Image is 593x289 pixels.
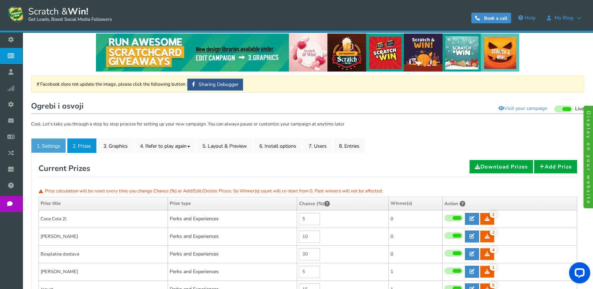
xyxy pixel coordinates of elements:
[494,103,552,115] a: Visit your campaign
[480,266,494,278] a: 1
[551,15,577,21] span: My Blog
[25,5,112,23] span: Scratch &
[490,229,497,235] span: 2
[442,197,577,210] th: Action
[168,197,297,210] th: Prize type
[388,263,442,281] td: 1
[575,106,584,112] span: Live
[31,121,584,128] p: Cool. Let's take you through a step by step process for setting up your new campaign. You can alw...
[388,245,442,263] td: 0
[490,282,497,288] span: 5
[484,15,507,21] span: Book a call
[31,100,584,114] h1: Ogrebi i osvoji
[134,138,196,153] a: 4. Refer to play again
[38,186,577,197] p: Prize calculation will be reset every time you change Chance (%) or Add/Edit/Delete Prizes. So Wi...
[39,228,168,245] td: [PERSON_NAME]
[28,17,112,23] small: Get Leads, Boost Social Media Followers
[515,12,539,24] a: Help
[490,247,497,253] span: 4
[7,5,25,23] img: Scratch and Win
[39,197,168,210] th: Prize title
[187,79,243,91] a: Sharing Debugger
[480,213,494,225] a: 2
[98,138,133,153] a: 3. Graphics
[170,268,219,275] span: Perks and Experiences
[39,245,168,263] td: Besplatna dostava
[96,33,519,72] img: festival-poster-2020.webp
[39,210,168,228] td: Coca Cola 2l
[31,76,584,93] div: If Facebook does not update the image, please click the following button :
[254,138,302,153] a: 6. Install options
[170,233,219,240] span: Perks and Experiences
[534,160,577,173] a: Add Prize
[67,138,97,153] a: 2. Prizes
[7,5,112,23] a: Scratch &Win! Get Leads, Boost Social Media Followers
[525,14,535,21] span: Help
[31,138,66,153] a: 1. Settings
[490,264,497,271] span: 1
[388,228,442,245] td: 0
[303,138,332,153] a: 7. Users
[480,248,494,260] a: 4
[333,138,365,153] a: 8. Entries
[388,197,442,210] th: Winner(s)
[490,211,497,218] span: 2
[197,138,253,153] a: 5. Layout & Preview
[388,210,442,228] td: 0
[470,160,533,173] a: Download Prizes
[563,259,593,289] iframe: LiveChat chat widget
[38,160,90,177] h2: Current Prizes
[170,251,219,257] span: Perks and Experiences
[68,5,88,18] strong: Win!
[170,215,219,222] span: Perks and Experiences
[480,230,494,242] a: 2
[39,263,168,281] td: [PERSON_NAME]
[297,197,388,210] th: Chance (%)
[471,13,511,23] a: Book a call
